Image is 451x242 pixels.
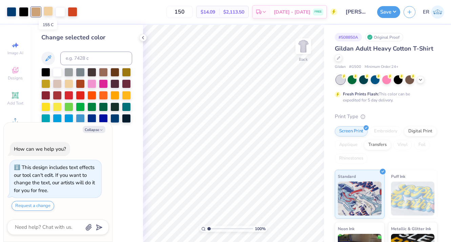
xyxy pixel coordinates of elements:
[335,140,362,150] div: Applique
[335,64,346,70] span: Gildan
[335,126,368,136] div: Screen Print
[314,10,322,14] span: FREE
[338,182,382,216] img: Standard
[343,91,426,103] div: This color can be expedited for 5 day delivery.
[60,52,132,65] input: e.g. 7428 c
[335,153,368,164] div: Rhinestones
[365,33,403,41] div: Original Proof
[423,5,444,19] a: ER
[393,140,412,150] div: Vinyl
[431,5,444,19] img: Erin Reyes
[423,8,429,16] span: ER
[41,33,132,42] div: Change selected color
[8,75,23,81] span: Designs
[83,126,105,133] button: Collapse
[343,91,379,97] strong: Fresh Prints Flash:
[391,182,435,216] img: Puff Ink
[12,201,54,211] button: Request a change
[39,20,57,30] div: 155 C
[404,126,437,136] div: Digital Print
[364,140,391,150] div: Transfers
[7,50,23,56] span: Image AI
[370,126,402,136] div: Embroidery
[201,8,215,16] span: $14.09
[414,140,430,150] div: Foil
[335,44,433,53] span: Gildan Adult Heavy Cotton T-Shirt
[335,113,437,120] div: Print Type
[391,173,405,180] span: Puff Ink
[365,64,398,70] span: Minimum Order: 24 +
[338,173,356,180] span: Standard
[274,8,310,16] span: [DATE] - [DATE]
[7,100,23,106] span: Add Text
[296,39,310,53] img: Back
[14,146,66,152] div: How can we help you?
[14,164,95,194] div: This design includes text effects our tool can't edit. If you want to change the text, our artist...
[223,8,244,16] span: $2,113.50
[377,6,400,18] button: Save
[338,225,354,232] span: Neon Ink
[299,56,308,62] div: Back
[349,64,361,70] span: # G500
[166,6,193,18] input: – –
[255,226,266,232] span: 100 %
[335,33,362,41] div: # 508850A
[391,225,431,232] span: Metallic & Glitter Ink
[341,5,374,19] input: Untitled Design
